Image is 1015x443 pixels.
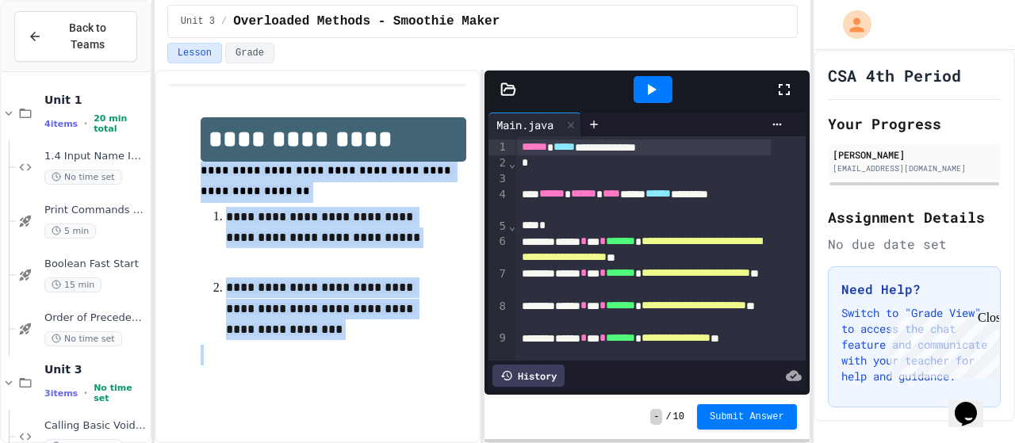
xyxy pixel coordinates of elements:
span: Fold line [508,220,516,232]
span: Submit Answer [710,411,784,423]
span: Boolean Fast Start [44,258,147,271]
span: No time set [44,170,122,185]
span: No time set [94,383,147,403]
span: • [84,387,87,399]
div: 8 [488,299,508,331]
span: Print Commands Fast Start [44,204,147,217]
p: Switch to "Grade View" to access the chat feature and communicate with your teacher for help and ... [841,305,987,384]
button: Submit Answer [697,404,797,430]
span: 20 min total [94,113,147,134]
span: Unit 3 [44,362,147,376]
span: No time set [44,331,122,346]
div: [PERSON_NAME] [833,147,996,162]
span: Calling Basic Void Methods [44,419,147,433]
span: 1.4 Input Name In Class Practice [44,150,147,163]
span: 3 items [44,388,78,399]
div: 1 [488,139,508,155]
iframe: chat widget [948,380,999,427]
span: Order of Precedence [44,311,147,325]
span: / [221,15,227,28]
span: Fold line [508,157,516,170]
div: 4 [488,187,508,219]
span: / [665,411,671,423]
div: Main.java [488,116,561,133]
div: 6 [488,234,508,266]
h2: Assignment Details [828,206,1001,228]
button: Grade [225,43,274,63]
div: 7 [488,266,508,299]
div: History [492,365,565,387]
div: My Account [826,6,875,43]
span: Overloaded Methods - Smoothie Maker [233,12,500,31]
h1: CSA 4th Period [828,64,961,86]
span: 4 items [44,119,78,129]
h3: Need Help? [841,280,987,299]
span: - [650,409,662,425]
h2: Your Progress [828,113,1001,135]
span: Back to Teams [52,20,124,53]
span: 15 min [44,277,101,292]
div: 5 [488,219,508,235]
span: Unit 1 [44,93,147,107]
span: • [84,117,87,130]
div: Chat with us now!Close [6,6,109,101]
iframe: chat widget [883,311,999,378]
div: 3 [488,171,508,187]
div: 2 [488,155,508,171]
span: 5 min [44,223,96,239]
div: Main.java [488,113,581,136]
button: Back to Teams [14,11,137,62]
span: Unit 3 [181,15,215,28]
div: 9 [488,330,508,363]
button: Lesson [167,43,222,63]
span: 10 [673,411,684,423]
div: [EMAIL_ADDRESS][DOMAIN_NAME] [833,162,996,174]
div: No due date set [828,235,1001,254]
